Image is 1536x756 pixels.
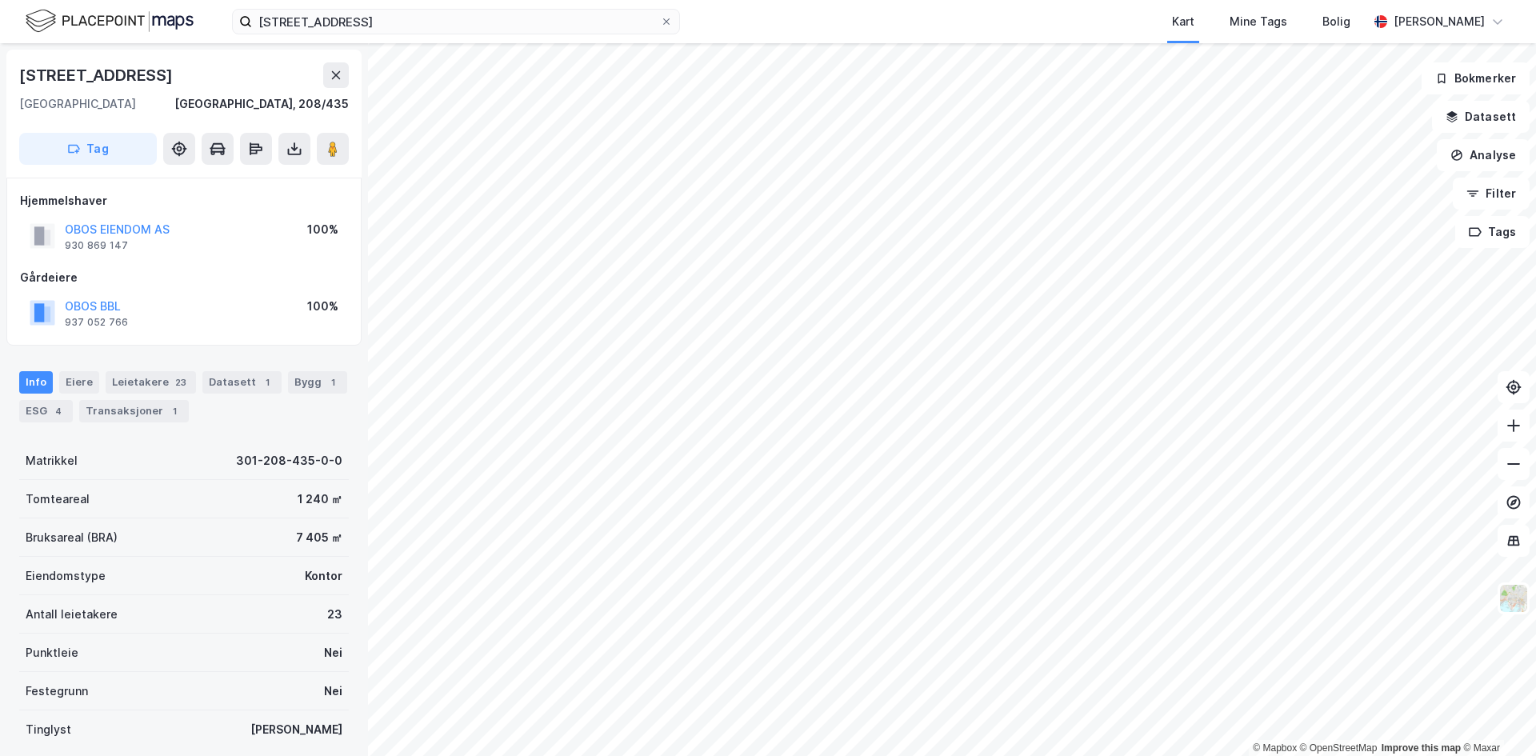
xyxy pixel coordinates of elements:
[1456,679,1536,756] iframe: Chat Widget
[19,94,136,114] div: [GEOGRAPHIC_DATA]
[26,490,90,509] div: Tomteareal
[325,374,341,390] div: 1
[26,720,71,739] div: Tinglyst
[1230,12,1287,31] div: Mine Tags
[26,528,118,547] div: Bruksareal (BRA)
[202,371,282,394] div: Datasett
[1382,742,1461,754] a: Improve this map
[26,566,106,586] div: Eiendomstype
[26,451,78,470] div: Matrikkel
[1437,139,1530,171] button: Analyse
[26,605,118,624] div: Antall leietakere
[19,400,73,422] div: ESG
[296,528,342,547] div: 7 405 ㎡
[1422,62,1530,94] button: Bokmerker
[174,94,349,114] div: [GEOGRAPHIC_DATA], 208/435
[288,371,347,394] div: Bygg
[1453,178,1530,210] button: Filter
[1172,12,1194,31] div: Kart
[26,643,78,662] div: Punktleie
[252,10,660,34] input: Søk på adresse, matrikkel, gårdeiere, leietakere eller personer
[327,605,342,624] div: 23
[79,400,189,422] div: Transaksjoner
[1432,101,1530,133] button: Datasett
[26,7,194,35] img: logo.f888ab2527a4732fd821a326f86c7f29.svg
[259,374,275,390] div: 1
[298,490,342,509] div: 1 240 ㎡
[1300,742,1378,754] a: OpenStreetMap
[26,682,88,701] div: Festegrunn
[236,451,342,470] div: 301-208-435-0-0
[307,297,338,316] div: 100%
[65,316,128,329] div: 937 052 766
[20,191,348,210] div: Hjemmelshaver
[166,403,182,419] div: 1
[106,371,196,394] div: Leietakere
[1322,12,1350,31] div: Bolig
[19,133,157,165] button: Tag
[50,403,66,419] div: 4
[1455,216,1530,248] button: Tags
[305,566,342,586] div: Kontor
[1498,583,1529,614] img: Z
[172,374,190,390] div: 23
[250,720,342,739] div: [PERSON_NAME]
[19,371,53,394] div: Info
[20,268,348,287] div: Gårdeiere
[324,643,342,662] div: Nei
[65,239,128,252] div: 930 869 147
[1394,12,1485,31] div: [PERSON_NAME]
[19,62,176,88] div: [STREET_ADDRESS]
[59,371,99,394] div: Eiere
[1253,742,1297,754] a: Mapbox
[307,220,338,239] div: 100%
[324,682,342,701] div: Nei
